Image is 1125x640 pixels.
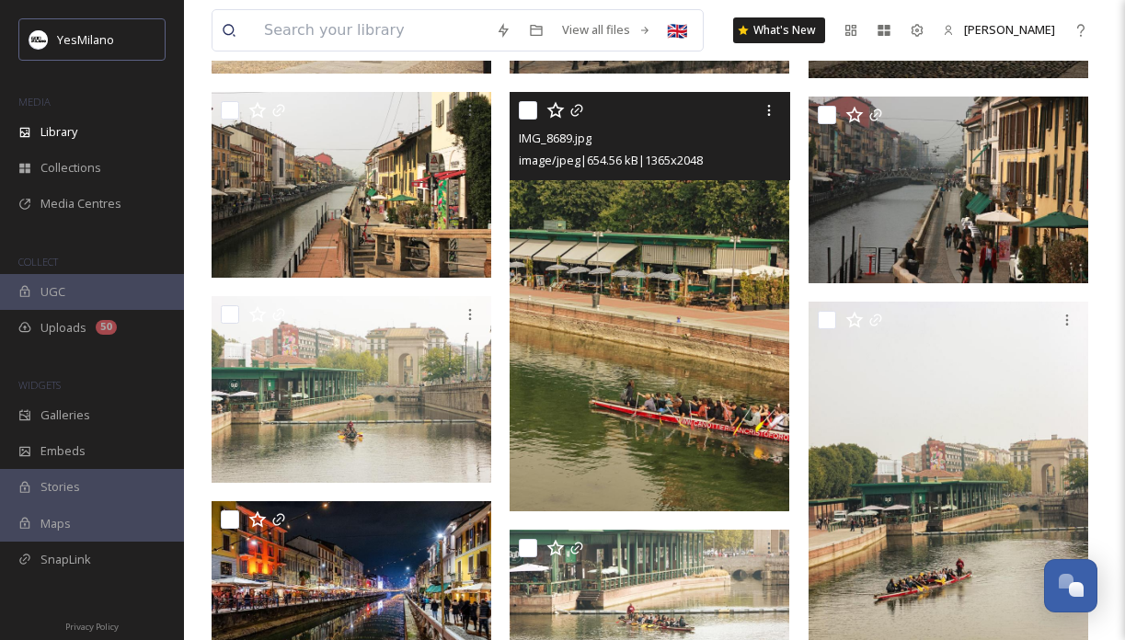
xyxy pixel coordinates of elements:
span: Maps [40,515,71,532]
span: Privacy Policy [65,621,119,633]
span: Uploads [40,319,86,337]
button: Open Chat [1044,559,1097,612]
span: [PERSON_NAME] [964,21,1055,38]
div: 50 [96,320,117,335]
img: IMG_8678.jpg [212,296,491,483]
span: Library [40,123,77,141]
span: UGC [40,283,65,301]
img: IMG_8695.jpg [809,97,1088,283]
span: MEDIA [18,95,51,109]
span: Media Centres [40,195,121,212]
span: Stories [40,478,80,496]
a: What's New [733,17,825,43]
span: Embeds [40,442,86,460]
span: Galleries [40,406,90,424]
span: WIDGETS [18,378,61,392]
img: IMG_8693.jpg [212,91,491,278]
img: Logo%20YesMilano%40150x.png [29,30,48,49]
a: View all files [553,12,660,48]
div: 🇬🇧 [660,14,694,47]
span: Collections [40,159,101,177]
img: IMG_8689.jpg [510,92,789,511]
a: [PERSON_NAME] [934,12,1064,48]
span: YesMilano [57,31,114,48]
span: COLLECT [18,255,58,269]
span: SnapLink [40,551,91,568]
span: IMG_8689.jpg [519,130,591,146]
input: Search your library [255,10,487,51]
a: Privacy Policy [65,614,119,636]
span: image/jpeg | 654.56 kB | 1365 x 2048 [519,152,703,168]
